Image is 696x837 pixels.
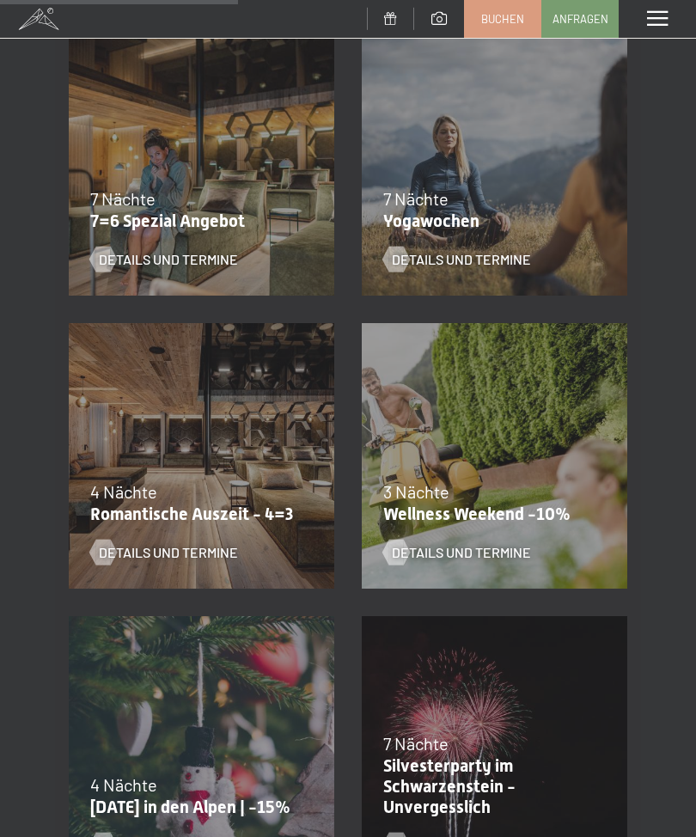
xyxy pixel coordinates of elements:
[90,188,156,209] span: 7 Nächte
[90,250,238,269] a: Details und Termine
[383,755,597,817] p: Silvesterparty im Schwarzenstein - Unvergesslich
[99,543,238,562] span: Details und Termine
[542,1,618,37] a: Anfragen
[465,1,540,37] a: Buchen
[392,543,531,562] span: Details und Termine
[383,504,597,524] p: Wellness Weekend -10%
[383,250,531,269] a: Details und Termine
[90,211,304,231] p: 7=6 Spezial Angebot
[383,481,449,502] span: 3 Nächte
[383,733,449,754] span: 7 Nächte
[383,188,449,209] span: 7 Nächte
[481,11,524,27] span: Buchen
[90,481,157,502] span: 4 Nächte
[392,250,531,269] span: Details und Termine
[90,774,157,795] span: 4 Nächte
[99,250,238,269] span: Details und Termine
[383,543,531,562] a: Details und Termine
[553,11,608,27] span: Anfragen
[90,797,304,817] p: [DATE] in den Alpen | -15%
[383,211,597,231] p: Yogawochen
[90,543,238,562] a: Details und Termine
[90,504,304,524] p: Romantische Auszeit - 4=3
